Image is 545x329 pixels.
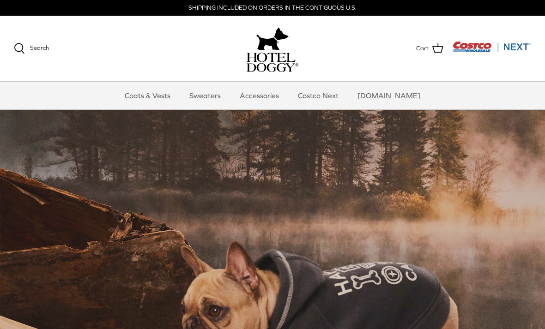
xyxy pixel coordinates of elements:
a: Cart [416,42,443,54]
a: Visit Costco Next [453,47,531,54]
img: hoteldoggycom [247,53,298,72]
a: Accessories [231,82,287,109]
img: hoteldoggy.com [256,25,289,53]
a: hoteldoggy.com hoteldoggycom [247,25,298,72]
a: Costco Next [290,82,347,109]
img: Costco Next [453,41,531,53]
a: Sweaters [181,82,229,109]
span: Cart [416,44,429,54]
a: Search [14,43,49,54]
a: [DOMAIN_NAME] [349,82,429,109]
a: Coats & Vests [116,82,179,109]
span: Search [30,44,49,51]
